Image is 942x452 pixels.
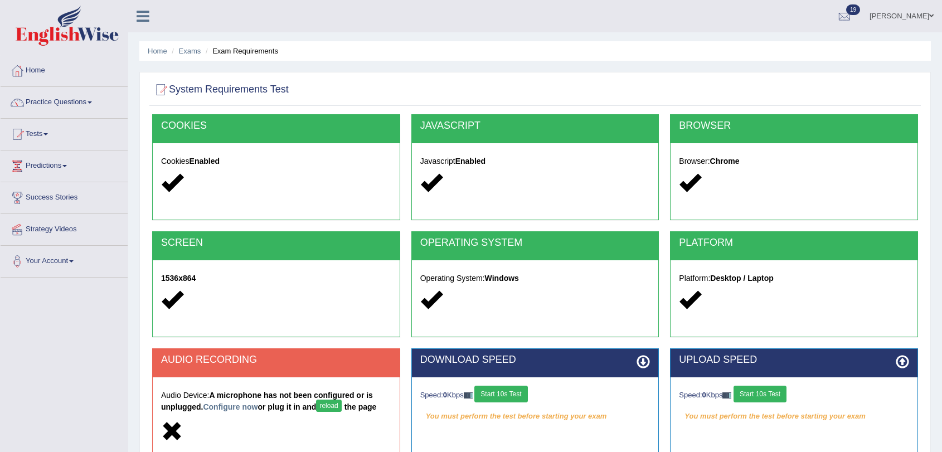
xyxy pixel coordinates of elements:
strong: Enabled [455,157,485,166]
a: Strategy Videos [1,214,128,242]
h2: SCREEN [161,237,391,249]
img: ajax-loader-fb-connection.gif [464,392,473,398]
a: Home [1,55,128,83]
strong: 0 [702,391,706,399]
strong: Windows [485,274,519,283]
h2: BROWSER [679,120,909,132]
h5: Browser: [679,157,909,166]
h2: OPERATING SYSTEM [420,237,650,249]
strong: Desktop / Laptop [710,274,774,283]
h2: JAVASCRIPT [420,120,650,132]
button: reload [316,400,341,412]
strong: 1536x864 [161,274,196,283]
h2: PLATFORM [679,237,909,249]
li: Exam Requirements [203,46,278,56]
strong: Chrome [710,157,740,166]
button: Start 10s Test [734,386,786,402]
h2: COOKIES [161,120,391,132]
a: Home [148,47,167,55]
a: Exams [179,47,201,55]
a: Your Account [1,246,128,274]
h5: Audio Device: [161,391,391,415]
a: Configure now [203,402,258,411]
img: ajax-loader-fb-connection.gif [722,392,731,398]
h2: DOWNLOAD SPEED [420,354,650,366]
div: Speed: Kbps [679,386,909,405]
h2: System Requirements Test [152,81,289,98]
h2: AUDIO RECORDING [161,354,391,366]
em: You must perform the test before starting your exam [679,408,909,425]
h5: Platform: [679,274,909,283]
strong: 0 [443,391,447,399]
strong: Enabled [190,157,220,166]
span: 19 [846,4,860,15]
h2: UPLOAD SPEED [679,354,909,366]
a: Practice Questions [1,87,128,115]
strong: A microphone has not been configured or is unplugged. or plug it in and the page [161,391,376,411]
em: You must perform the test before starting your exam [420,408,650,425]
a: Success Stories [1,182,128,210]
a: Predictions [1,150,128,178]
button: Start 10s Test [474,386,527,402]
a: Tests [1,119,128,147]
div: Speed: Kbps [420,386,650,405]
h5: Cookies [161,157,391,166]
h5: Javascript [420,157,650,166]
h5: Operating System: [420,274,650,283]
